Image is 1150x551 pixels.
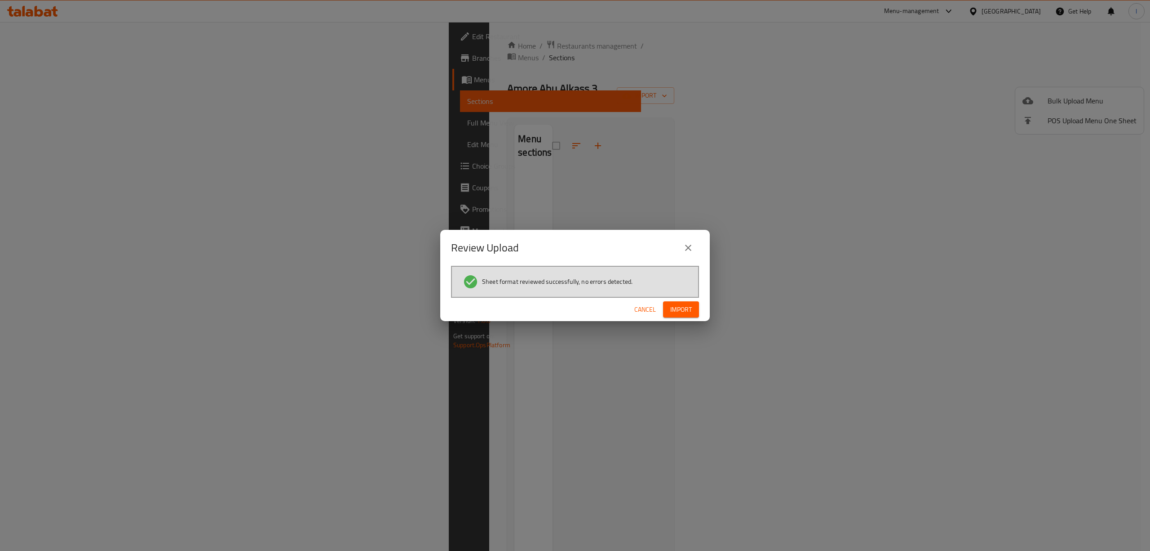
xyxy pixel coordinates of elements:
h2: Review Upload [451,241,519,255]
button: Cancel [631,301,659,318]
button: close [677,237,699,259]
span: Import [670,304,692,315]
span: Cancel [634,304,656,315]
button: Import [663,301,699,318]
span: Sheet format reviewed successfully, no errors detected. [482,277,632,286]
